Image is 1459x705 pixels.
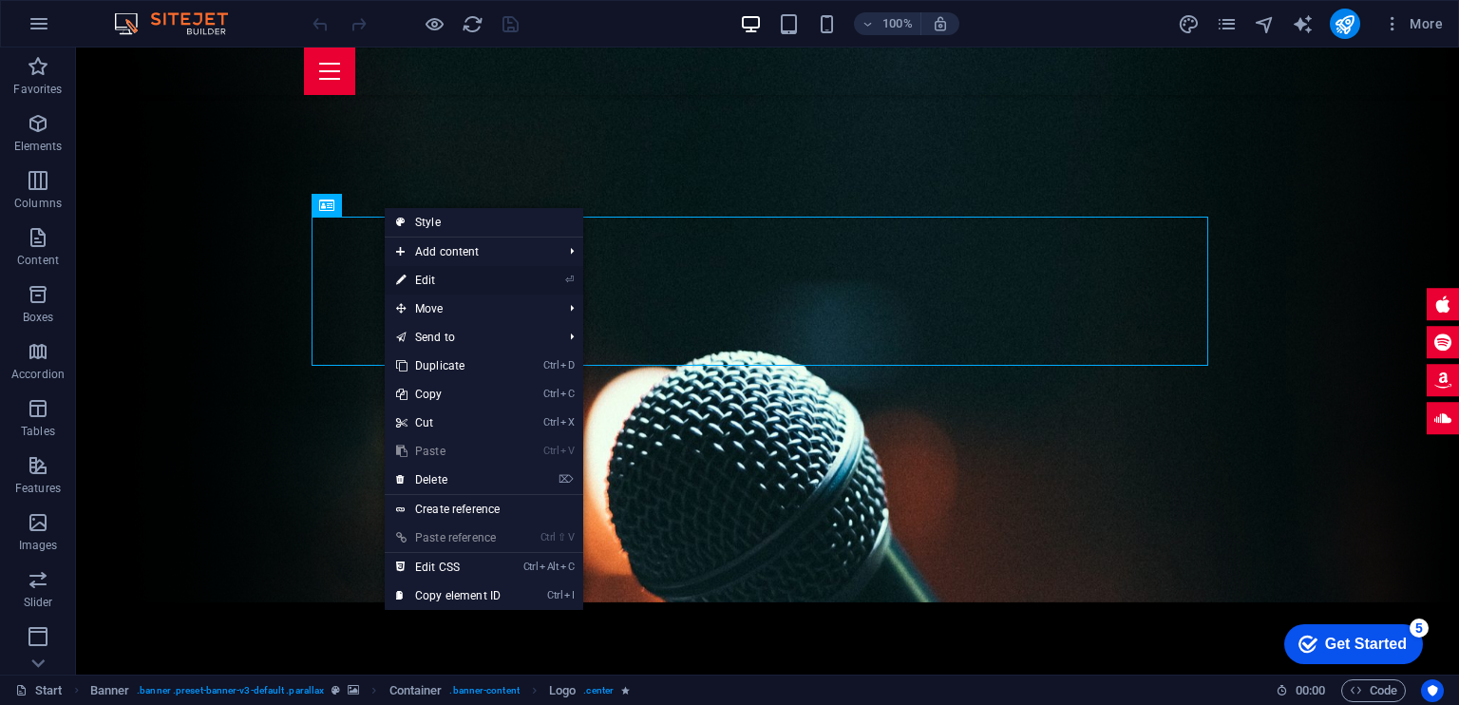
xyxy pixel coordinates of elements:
i: Alt [540,561,559,573]
span: More [1383,14,1443,33]
p: Accordion [11,367,65,382]
a: CtrlVPaste [385,437,512,466]
i: C [560,388,574,400]
i: Design (Ctrl+Alt+Y) [1178,13,1200,35]
a: CtrlICopy element ID [385,581,512,610]
i: C [560,561,574,573]
div: Get Started 5 items remaining, 0% complete [10,10,149,49]
i: I [564,589,574,601]
i: Element contains an animation [621,685,630,695]
a: ⌦Delete [385,466,512,494]
span: . center [583,679,614,702]
h6: Session time [1276,679,1326,702]
span: Click to select. Double-click to edit [90,679,130,702]
span: Add content [385,238,555,266]
span: Move [385,295,555,323]
a: ⏎Edit [385,266,512,295]
h6: 100% [882,12,913,35]
i: D [560,359,574,372]
span: 00 00 [1296,679,1325,702]
a: Click to cancel selection. Double-click to open Pages [15,679,63,702]
p: Tables [21,424,55,439]
button: publish [1330,9,1360,39]
p: Slider [24,595,53,610]
button: text_generator [1292,12,1315,35]
i: Pages (Ctrl+Alt+S) [1216,13,1238,35]
p: Content [17,253,59,268]
button: pages [1216,12,1239,35]
button: 100% [854,12,921,35]
span: . banner-content [449,679,519,702]
i: This element contains a background [348,685,359,695]
i: V [560,445,574,457]
i: V [568,531,574,543]
i: AI Writer [1292,13,1314,35]
i: Navigator [1254,13,1276,35]
button: More [1375,9,1450,39]
button: Usercentrics [1421,679,1444,702]
img: Editor Logo [109,12,252,35]
a: Style [385,208,583,237]
button: design [1178,12,1201,35]
p: Boxes [23,310,54,325]
i: Ctrl [543,388,559,400]
span: Click to select. Double-click to edit [549,679,576,702]
i: Reload page [462,13,483,35]
p: Columns [14,196,62,211]
div: Get Started [51,21,133,38]
i: Ctrl [540,531,556,543]
button: navigator [1254,12,1277,35]
i: Ctrl [547,589,562,601]
i: This element is a customizable preset [332,685,340,695]
button: Code [1341,679,1406,702]
i: Ctrl [543,359,559,372]
i: On resize automatically adjust zoom level to fit chosen device. [932,15,949,32]
i: Ctrl [523,561,539,573]
i: Ctrl [543,416,559,429]
i: ⌦ [559,473,574,486]
button: Click here to leave preview mode and continue editing [423,12,445,35]
nav: breadcrumb [90,679,630,702]
a: CtrlCCopy [385,380,512,409]
p: Elements [14,139,63,154]
a: CtrlDDuplicate [385,352,512,380]
a: Send to [385,323,555,352]
span: Click to select. Double-click to edit [389,679,443,702]
button: reload [461,12,483,35]
p: Features [15,481,61,496]
i: ⇧ [558,531,566,543]
a: CtrlAltCEdit CSS [385,553,512,581]
a: Ctrl⇧VPaste reference [385,524,512,552]
span: . banner .preset-banner-v3-default .parallax [137,679,324,702]
i: X [560,416,574,429]
a: Create reference [385,495,583,524]
span: Code [1350,679,1397,702]
p: Images [19,538,58,553]
a: CtrlXCut [385,409,512,437]
p: Favorites [13,82,62,97]
i: Ctrl [543,445,559,457]
span: : [1309,683,1312,697]
div: 5 [136,4,155,23]
i: ⏎ [565,274,574,286]
i: Publish [1334,13,1355,35]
